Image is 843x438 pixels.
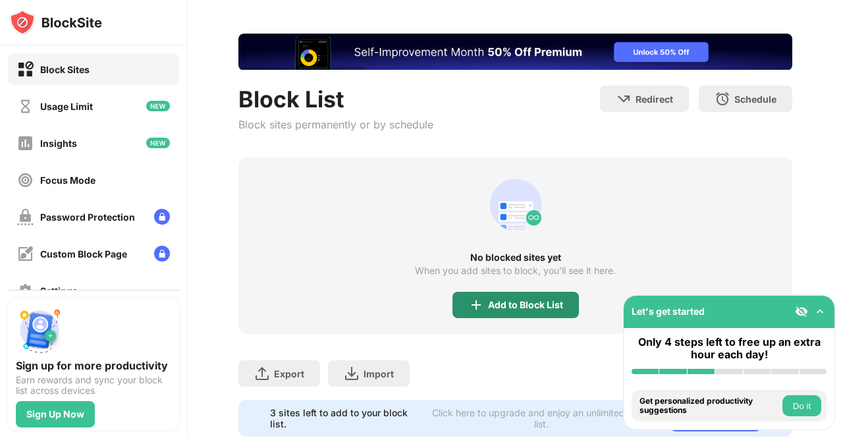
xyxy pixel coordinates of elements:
[364,368,394,379] div: Import
[26,409,84,420] div: Sign Up Now
[274,368,304,379] div: Export
[238,118,433,131] div: Block sites permanently or by schedule
[428,407,655,429] div: Click here to upgrade and enjoy an unlimited block list.
[238,34,792,70] iframe: Banner
[17,98,34,115] img: time-usage-off.svg
[270,407,420,429] div: 3 sites left to add to your block list.
[782,395,821,416] button: Do it
[238,252,792,263] div: No blocked sites yet
[40,211,135,223] div: Password Protection
[795,305,808,318] img: eye-not-visible.svg
[40,138,77,149] div: Insights
[154,246,170,261] img: lock-menu.svg
[17,209,34,225] img: password-protection-off.svg
[146,138,170,148] img: new-icon.svg
[17,246,34,262] img: customize-block-page-off.svg
[632,306,705,317] div: Let's get started
[17,135,34,151] img: insights-off.svg
[415,265,616,276] div: When you add sites to block, you’ll see it here.
[40,248,127,260] div: Custom Block Page
[238,86,433,113] div: Block List
[488,300,563,310] div: Add to Block List
[16,359,171,372] div: Sign up for more productivity
[484,173,547,236] div: animation
[16,306,63,354] img: push-signup.svg
[636,94,673,105] div: Redirect
[639,397,779,416] div: Get personalized productivity suggestions
[40,64,90,75] div: Block Sites
[632,336,827,361] div: Only 4 steps left to free up an extra hour each day!
[40,101,93,112] div: Usage Limit
[17,172,34,188] img: focus-off.svg
[40,285,78,296] div: Settings
[146,101,170,111] img: new-icon.svg
[40,175,95,186] div: Focus Mode
[16,375,171,396] div: Earn rewards and sync your block list across devices
[17,283,34,299] img: settings-off.svg
[9,9,102,36] img: logo-blocksite.svg
[17,61,34,78] img: block-on.svg
[734,94,776,105] div: Schedule
[154,209,170,225] img: lock-menu.svg
[813,305,827,318] img: omni-setup-toggle.svg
